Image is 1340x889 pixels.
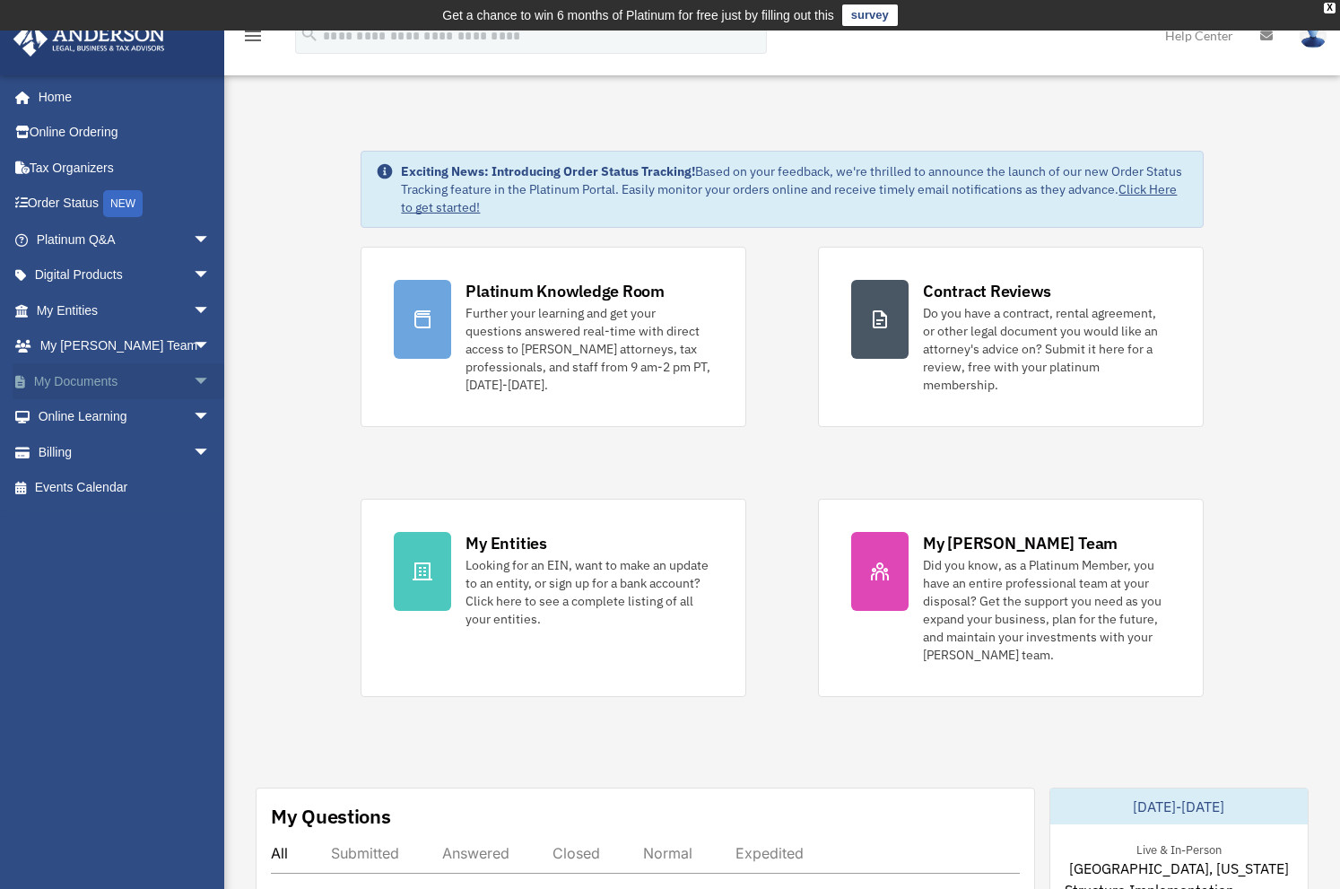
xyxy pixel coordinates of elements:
a: Tax Organizers [13,150,238,186]
div: Submitted [331,844,399,862]
div: [DATE]-[DATE] [1050,789,1309,824]
a: Billingarrow_drop_down [13,434,238,470]
a: My [PERSON_NAME] Teamarrow_drop_down [13,328,238,364]
div: NEW [103,190,143,217]
div: Live & In-Person [1122,839,1236,858]
strong: Exciting News: Introducing Order Status Tracking! [401,163,695,179]
span: arrow_drop_down [193,434,229,471]
span: arrow_drop_down [193,222,229,258]
div: My Entities [466,532,546,554]
a: menu [242,31,264,47]
div: Looking for an EIN, want to make an update to an entity, or sign up for a bank account? Click her... [466,556,713,628]
div: My [PERSON_NAME] Team [923,532,1118,554]
span: [GEOGRAPHIC_DATA], [US_STATE] [1069,858,1289,879]
div: Expedited [735,844,804,862]
div: Platinum Knowledge Room [466,280,665,302]
a: survey [842,4,898,26]
div: close [1324,3,1336,13]
div: Get a chance to win 6 months of Platinum for free just by filling out this [442,4,834,26]
div: Do you have a contract, rental agreement, or other legal document you would like an attorney's ad... [923,304,1170,394]
img: User Pic [1300,22,1327,48]
span: arrow_drop_down [193,328,229,365]
div: Based on your feedback, we're thrilled to announce the launch of our new Order Status Tracking fe... [401,162,1188,216]
a: Online Learningarrow_drop_down [13,399,238,435]
div: Answered [442,844,509,862]
a: Platinum Q&Aarrow_drop_down [13,222,238,257]
i: search [300,24,319,44]
div: Contract Reviews [923,280,1051,302]
a: My Documentsarrow_drop_down [13,363,238,399]
i: menu [242,25,264,47]
a: Events Calendar [13,470,238,506]
span: arrow_drop_down [193,363,229,400]
a: Digital Productsarrow_drop_down [13,257,238,293]
a: Click Here to get started! [401,181,1177,215]
span: arrow_drop_down [193,292,229,329]
a: Contract Reviews Do you have a contract, rental agreement, or other legal document you would like... [818,247,1204,427]
div: Normal [643,844,692,862]
img: Anderson Advisors Platinum Portal [8,22,170,57]
span: arrow_drop_down [193,257,229,294]
a: Online Ordering [13,115,238,151]
a: Order StatusNEW [13,186,238,222]
a: Home [13,79,229,115]
div: All [271,844,288,862]
a: My Entities Looking for an EIN, want to make an update to an entity, or sign up for a bank accoun... [361,499,746,697]
div: Further your learning and get your questions answered real-time with direct access to [PERSON_NAM... [466,304,713,394]
a: My [PERSON_NAME] Team Did you know, as a Platinum Member, you have an entire professional team at... [818,499,1204,697]
span: arrow_drop_down [193,399,229,436]
div: Closed [553,844,600,862]
div: Did you know, as a Platinum Member, you have an entire professional team at your disposal? Get th... [923,556,1170,664]
a: My Entitiesarrow_drop_down [13,292,238,328]
div: My Questions [271,803,391,830]
a: Platinum Knowledge Room Further your learning and get your questions answered real-time with dire... [361,247,746,427]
